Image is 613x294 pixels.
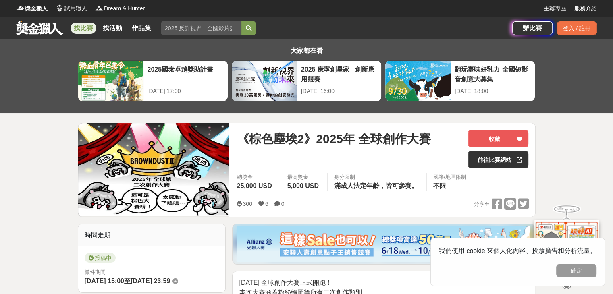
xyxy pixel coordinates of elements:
a: 2025 康寧創星家 - 創新應用競賽[DATE] 16:00 [231,60,382,101]
span: 《棕色塵埃2》2025年 全球創作大賽 [237,130,431,148]
button: 收藏 [468,130,528,147]
a: LogoDream & Hunter [95,4,145,13]
a: 找比賽 [71,23,96,34]
span: Dream & Hunter [104,4,145,13]
div: 2025 康寧創星家 - 創新應用競賽 [301,65,377,83]
span: 滿成人法定年齡，皆可參賽。 [334,182,418,189]
a: Logo獎金獵人 [16,4,48,13]
div: 身分限制 [334,173,420,181]
input: 2025 反詐視界—全國影片競賽 [161,21,241,35]
img: Logo [56,4,64,12]
a: Logo試用獵人 [56,4,87,13]
span: 6 [265,201,268,207]
span: 最高獎金 [287,173,321,181]
span: 總獎金 [237,173,274,181]
span: 試用獵人 [64,4,87,13]
a: 2025國泰卓越獎助計畫[DATE] 17:00 [78,60,228,101]
img: Logo [16,4,24,12]
div: 國籍/地區限制 [433,173,466,181]
a: 辦比賽 [512,21,553,35]
div: 2025國泰卓越獎助計畫 [148,65,224,83]
a: 前往比賽網站 [468,151,528,168]
span: 25,000 USD [237,182,272,189]
span: 徵件期間 [85,269,106,275]
span: 大家都在看 [289,47,325,54]
span: 5,000 USD [287,182,319,189]
span: [DATE] 15:00 [85,277,124,284]
span: [DATE] 全球創作大賽正式開跑！ [239,279,332,286]
span: 不限 [433,182,446,189]
a: 翻玩臺味好乳力-全國短影音創意大募集[DATE] 18:00 [385,60,535,101]
span: 獎金獵人 [25,4,48,13]
img: Cover Image [78,123,229,216]
img: d2146d9a-e6f6-4337-9592-8cefde37ba6b.png [534,218,599,272]
button: 確定 [556,264,596,277]
span: 分享至 [474,198,489,210]
div: 翻玩臺味好乳力-全國短影音創意大募集 [455,65,531,83]
span: 0 [281,201,285,207]
span: 至 [124,277,131,284]
span: [DATE] 23:59 [131,277,170,284]
div: [DATE] 17:00 [148,87,224,95]
div: [DATE] 18:00 [455,87,531,95]
div: 登入 / 註冊 [557,21,597,35]
a: 主辦專區 [544,4,566,13]
img: dcc59076-91c0-4acb-9c6b-a1d413182f46.png [237,226,530,262]
span: 300 [243,201,252,207]
a: 服務介紹 [574,4,597,13]
div: 時間走期 [78,224,226,246]
a: 找活動 [100,23,125,34]
a: 作品集 [129,23,154,34]
img: Logo [95,4,103,12]
span: 投稿中 [85,253,116,263]
span: 我們使用 cookie 來個人化內容、投放廣告和分析流量。 [439,247,596,254]
div: [DATE] 16:00 [301,87,377,95]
